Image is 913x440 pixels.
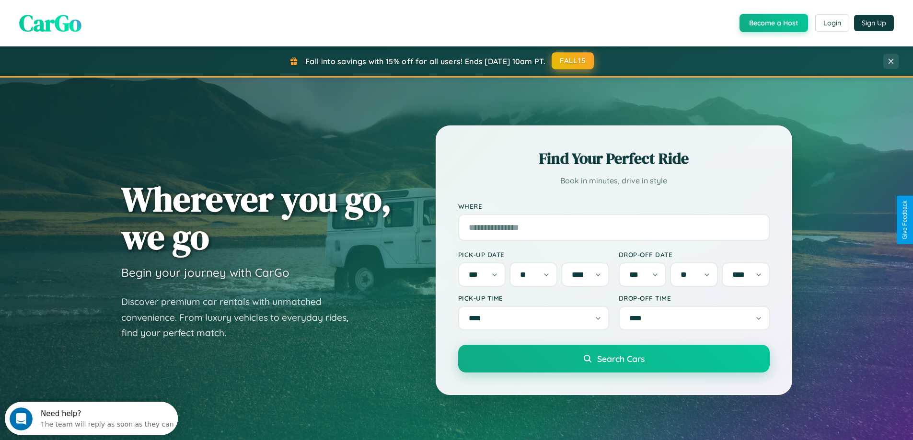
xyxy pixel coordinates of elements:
[36,8,169,16] div: Need help?
[4,4,178,30] div: Open Intercom Messenger
[597,353,645,364] span: Search Cars
[5,402,178,435] iframe: Intercom live chat discovery launcher
[121,294,361,341] p: Discover premium car rentals with unmatched convenience. From luxury vehicles to everyday rides, ...
[901,201,908,239] div: Give Feedback
[121,180,392,256] h1: Wherever you go, we go
[458,148,770,169] h2: Find Your Perfect Ride
[19,7,81,39] span: CarGo
[458,202,770,210] label: Where
[854,15,894,31] button: Sign Up
[10,407,33,430] iframe: Intercom live chat
[815,14,849,32] button: Login
[619,250,770,259] label: Drop-off Date
[458,174,770,188] p: Book in minutes, drive in style
[552,52,594,69] button: FALL15
[36,16,169,26] div: The team will reply as soon as they can
[305,56,545,66] span: Fall into savings with 15% off for all users! Ends [DATE] 10am PT.
[619,294,770,302] label: Drop-off Time
[121,265,289,280] h3: Begin your journey with CarGo
[458,250,609,259] label: Pick-up Date
[458,294,609,302] label: Pick-up Time
[458,345,770,372] button: Search Cars
[740,14,808,32] button: Become a Host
